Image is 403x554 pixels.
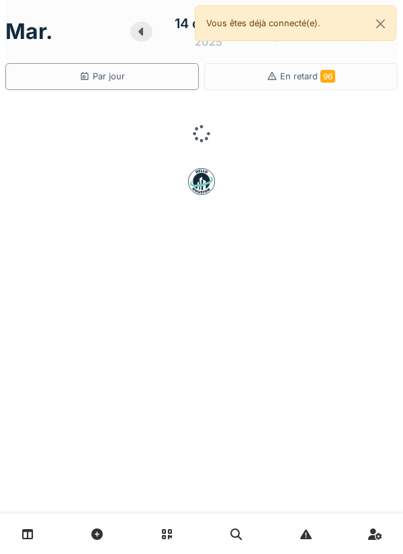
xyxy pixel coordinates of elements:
[320,70,335,83] span: 96
[195,5,396,41] div: Vous êtes déjà connecté(e).
[195,34,222,50] div: 2025
[188,168,215,195] img: badge-BVDL4wpA.svg
[280,71,335,81] span: En retard
[175,13,242,34] div: 14 octobre
[5,19,53,44] h1: mar.
[79,70,125,83] div: Par jour
[365,6,396,42] button: Close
